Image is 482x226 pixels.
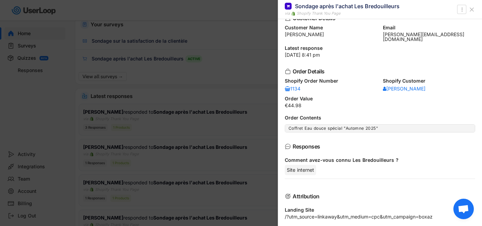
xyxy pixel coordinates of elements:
div: Shopify Thank You Page [297,11,340,16]
button:  [458,5,465,14]
text:  [461,6,463,13]
a: 1134 [285,85,305,92]
div: [PERSON_NAME][EMAIL_ADDRESS][DOMAIN_NAME] [383,32,476,42]
div: Ouvrir le chat [453,199,474,219]
div: Comment avez-vous connu Les Bredouilleurs ? [285,157,470,163]
div: Sondage après l'achat Les Bredouilleurs [295,2,400,10]
div: Email [383,25,476,30]
div: Latest response [285,46,475,51]
div: [PERSON_NAME] [383,86,425,91]
div: Responses [293,144,464,149]
div: Shopify Customer [383,79,476,83]
a: [PERSON_NAME] [383,85,425,92]
div: Order Details [293,69,464,74]
img: 1156660_ecommerce_logo_shopify_icon%20%281%29.png [291,12,295,16]
div: via [285,11,290,16]
div: [DATE] 8:41 pm [285,53,475,57]
div: Order Contents [285,115,475,120]
div: Coffret Eau douce spécial "Automne 2025" [289,126,471,131]
div: /?utm_source=linkaway&utm_medium=cpc&utm_campaign=boxaz [285,214,475,219]
div: 1134 [285,86,305,91]
div: [PERSON_NAME] [285,32,377,37]
div: Customer Name [285,25,377,30]
div: Landing Site [285,208,475,212]
div: Attribution [293,194,464,199]
div: Order Value [285,96,475,101]
div: €44.98 [285,103,475,108]
div: Shopify Order Number [285,79,377,83]
div: Customer Details [293,15,464,21]
div: Site internet [285,165,316,175]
